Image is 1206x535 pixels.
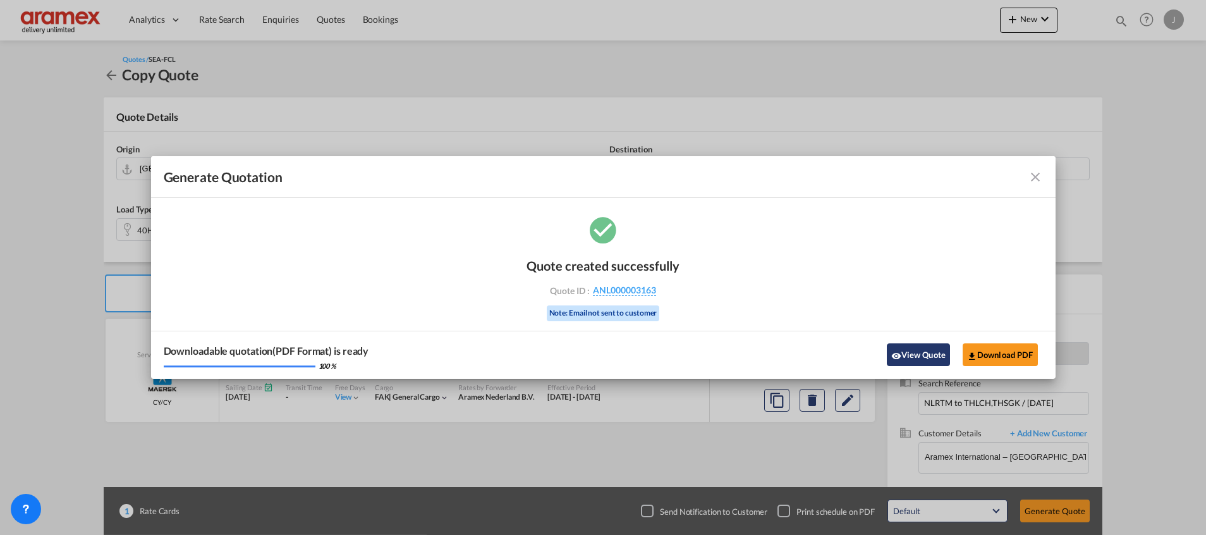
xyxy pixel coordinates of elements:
[1028,169,1043,185] md-icon: icon-close fg-AAA8AD cursor m-0
[967,351,977,361] md-icon: icon-download
[593,285,656,296] span: ANL000003163
[891,351,901,361] md-icon: icon-eye
[530,285,676,296] div: Quote ID :
[887,343,950,366] button: icon-eyeView Quote
[151,156,1056,379] md-dialog: Generate Quotation Quote ...
[587,214,619,245] md-icon: icon-checkbox-marked-circle
[164,169,283,185] span: Generate Quotation
[527,258,679,273] div: Quote created successfully
[164,344,369,358] div: Downloadable quotation(PDF Format) is ready
[963,343,1038,366] button: Download PDF
[547,305,660,321] div: Note: Email not sent to customer
[319,361,337,371] div: 100 %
